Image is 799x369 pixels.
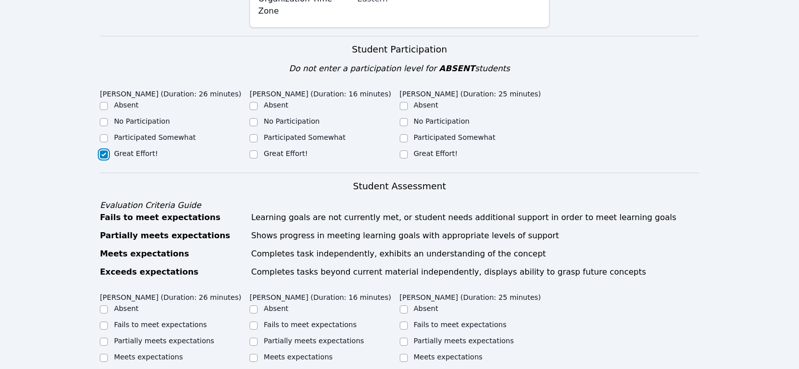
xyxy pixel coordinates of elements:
[414,149,458,157] label: Great Effort!
[414,353,483,361] label: Meets expectations
[114,321,207,329] label: Fails to meet expectations
[114,353,183,361] label: Meets expectations
[264,353,333,361] label: Meets expectations
[100,199,699,212] div: Evaluation Criteria Guide
[264,133,345,141] label: Participated Somewhat
[414,133,496,141] label: Participated Somewhat
[114,133,196,141] label: Participated Somewhat
[251,212,699,224] div: Learning goals are not currently met, or student needs additional support in order to meet learni...
[114,117,170,125] label: No Participation
[251,248,699,260] div: Completes task independently, exhibits an understanding of the concept
[100,288,241,303] legend: [PERSON_NAME] (Duration: 26 minutes)
[264,321,356,329] label: Fails to meet expectations
[414,337,514,345] label: Partially meets expectations
[100,230,245,242] div: Partially meets expectations
[100,42,699,57] h3: Student Participation
[251,266,699,278] div: Completes tasks beyond current material independently, displays ability to grasp future concepts
[414,117,470,125] label: No Participation
[251,230,699,242] div: Shows progress in meeting learning goals with appropriate levels of support
[414,321,507,329] label: Fails to meet expectations
[264,304,288,312] label: Absent
[100,63,699,75] div: Do not enter a participation level for students
[100,212,245,224] div: Fails to meet expectations
[114,304,139,312] label: Absent
[100,85,241,100] legend: [PERSON_NAME] (Duration: 26 minutes)
[100,179,699,193] h3: Student Assessment
[264,149,308,157] label: Great Effort!
[250,85,391,100] legend: [PERSON_NAME] (Duration: 16 minutes)
[414,101,439,109] label: Absent
[114,337,214,345] label: Partially meets expectations
[100,248,245,260] div: Meets expectations
[400,85,541,100] legend: [PERSON_NAME] (Duration: 25 minutes)
[414,304,439,312] label: Absent
[400,288,541,303] legend: [PERSON_NAME] (Duration: 25 minutes)
[264,117,320,125] label: No Participation
[114,101,139,109] label: Absent
[250,288,391,303] legend: [PERSON_NAME] (Duration: 16 minutes)
[264,337,364,345] label: Partially meets expectations
[264,101,288,109] label: Absent
[439,64,475,73] span: ABSENT
[100,266,245,278] div: Exceeds expectations
[114,149,158,157] label: Great Effort!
